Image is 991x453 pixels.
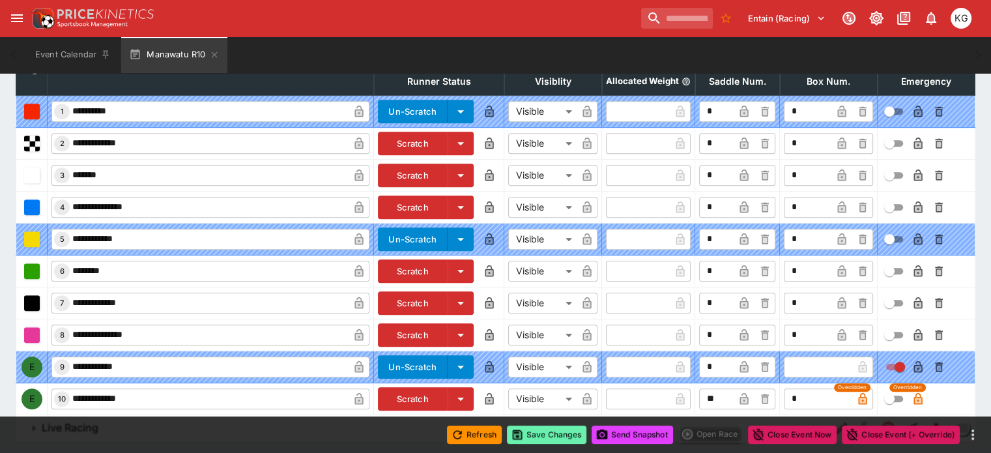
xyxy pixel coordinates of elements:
a: 0ba0694a-7117-431b-84d3-011aa02c061d [923,415,949,441]
th: Visiblity [504,67,602,95]
span: 7 [57,299,66,308]
button: Send Snapshot [592,426,673,444]
button: Connected to PK [837,7,861,30]
div: Visible [508,197,577,218]
button: Refresh [447,426,502,444]
button: Scratch [378,291,448,315]
button: Scratch [378,132,448,155]
button: Un-Scratch [378,227,448,251]
img: PriceKinetics [57,9,154,19]
th: Runner Status [374,67,504,95]
button: Scratch [378,323,448,347]
span: 2 [57,139,67,148]
th: Saddle Num. [695,67,780,95]
button: Close Event Now [748,426,837,444]
span: 10 [55,394,68,403]
span: 9 [57,362,67,372]
img: Sportsbook Management [57,22,128,27]
span: 3 [57,171,67,180]
span: Overridden [838,383,867,392]
button: Kevin Gutschlag [947,4,975,33]
span: 5 [57,235,67,244]
span: Overridden [893,383,922,392]
span: 1 [58,107,66,116]
div: Visible [508,325,577,345]
button: Event Calendar [27,37,119,73]
button: Scratch [378,164,448,187]
div: Visible [508,101,577,122]
button: Notifications [919,7,943,30]
div: Visible [508,133,577,154]
button: Allocated Weight [682,77,691,86]
button: Toggle light/dark mode [865,7,888,30]
button: Un-Scratch [378,355,448,379]
button: Un-Scratch [378,100,448,123]
button: No Bookmarks [715,8,736,29]
div: E [22,388,42,409]
div: Visible [508,388,577,409]
th: Box Num. [780,67,878,95]
button: Live Racing [16,415,829,441]
button: more [965,427,981,443]
div: Visible [508,229,577,250]
button: open drawer [5,7,29,30]
button: Documentation [892,7,915,30]
span: 6 [57,267,67,276]
span: 4 [57,203,67,212]
button: Save Changes [507,426,586,444]
div: Visible [508,261,577,282]
div: E [22,357,42,377]
button: Scratch [378,387,448,411]
div: split button [678,425,743,443]
img: PriceKinetics Logo [29,5,55,31]
span: 8 [57,330,67,340]
button: Scratch [378,259,448,283]
div: Visible [508,357,577,377]
th: Emergency [878,67,975,95]
button: Manawatu R10 [121,37,227,73]
div: Visible [508,165,577,186]
div: Kevin Gutschlag [951,8,971,29]
p: Allocated Weight [606,76,679,87]
input: search [641,8,713,29]
button: Close Event (+ Override) [842,426,960,444]
button: Select Tenant [740,8,833,29]
button: Scratch [378,196,448,219]
div: Visible [508,293,577,314]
